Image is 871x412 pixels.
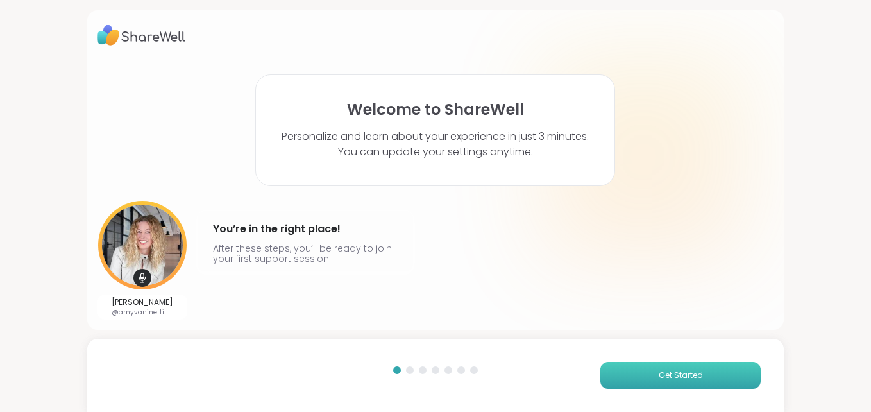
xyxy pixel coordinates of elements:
[98,201,187,289] img: User image
[97,21,185,50] img: ShareWell Logo
[213,243,398,264] p: After these steps, you’ll be ready to join your first support session.
[282,129,589,160] p: Personalize and learn about your experience in just 3 minutes. You can update your settings anytime.
[112,307,173,317] p: @amyvaninetti
[659,370,703,381] span: Get Started
[133,269,151,287] img: mic icon
[112,297,173,307] p: [PERSON_NAME]
[213,219,398,239] h4: You’re in the right place!
[347,101,524,119] h1: Welcome to ShareWell
[600,362,761,389] button: Get Started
